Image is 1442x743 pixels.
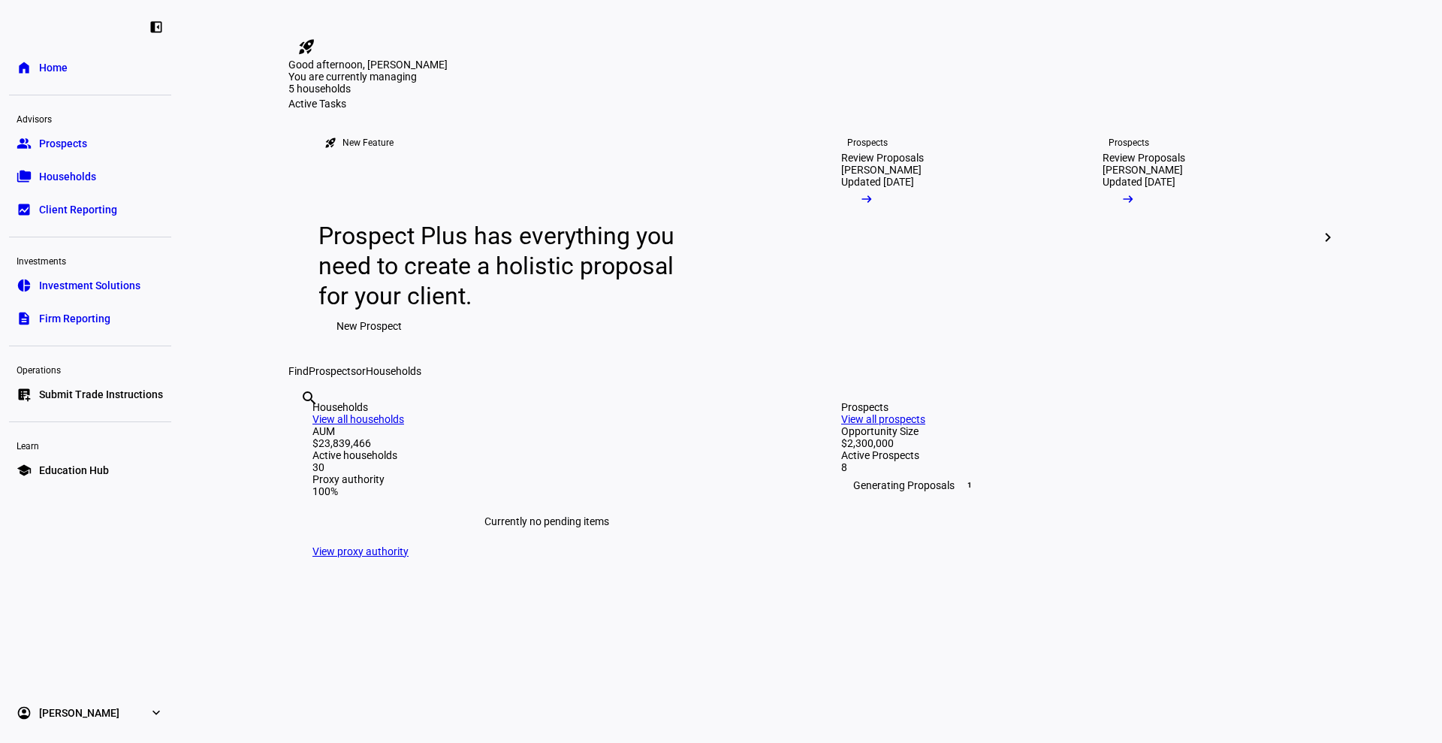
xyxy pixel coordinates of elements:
[39,463,109,478] span: Education Hub
[847,137,888,149] div: Prospects
[17,202,32,217] eth-mat-symbol: bid_landscape
[300,409,303,427] input: Enter name of prospect or household
[39,278,140,293] span: Investment Solutions
[300,389,318,407] mat-icon: search
[336,311,402,341] span: New Prospect
[9,128,171,159] a: groupProspects
[342,137,394,149] div: New Feature
[17,169,32,184] eth-mat-symbol: folder_copy
[312,545,409,557] a: View proxy authority
[9,434,171,455] div: Learn
[9,107,171,128] div: Advisors
[841,401,1310,413] div: Prospects
[1078,110,1328,365] a: ProspectsReview Proposals[PERSON_NAME]Updated [DATE]
[964,479,976,491] span: 1
[288,98,1334,110] div: Active Tasks
[324,137,336,149] mat-icon: rocket_launch
[17,311,32,326] eth-mat-symbol: description
[841,437,1310,449] div: $2,300,000
[841,413,925,425] a: View all prospects
[39,136,87,151] span: Prospects
[9,304,171,334] a: descriptionFirm Reporting
[841,449,1310,461] div: Active Prospects
[841,152,924,164] div: Review Proposals
[312,461,781,473] div: 30
[841,461,1310,473] div: 8
[297,38,315,56] mat-icon: rocket_launch
[17,387,32,402] eth-mat-symbol: list_alt_add
[1103,164,1183,176] div: [PERSON_NAME]
[318,311,420,341] button: New Prospect
[39,705,119,720] span: [PERSON_NAME]
[149,20,164,35] eth-mat-symbol: left_panel_close
[1109,137,1149,149] div: Prospects
[1319,228,1337,246] mat-icon: chevron_right
[288,83,439,98] div: 5 households
[9,270,171,301] a: pie_chartInvestment Solutions
[841,473,1310,497] div: Generating Proposals
[39,202,117,217] span: Client Reporting
[841,425,1310,437] div: Opportunity Size
[288,71,417,83] span: You are currently managing
[17,463,32,478] eth-mat-symbol: school
[9,195,171,225] a: bid_landscapeClient Reporting
[39,169,96,184] span: Households
[288,59,1334,71] div: Good afternoon, [PERSON_NAME]
[312,425,781,437] div: AUM
[17,278,32,293] eth-mat-symbol: pie_chart
[1103,176,1175,188] div: Updated [DATE]
[817,110,1066,365] a: ProspectsReview Proposals[PERSON_NAME]Updated [DATE]
[312,413,404,425] a: View all households
[149,705,164,720] eth-mat-symbol: expand_more
[841,176,914,188] div: Updated [DATE]
[9,53,171,83] a: homeHome
[312,485,781,497] div: 100%
[9,358,171,379] div: Operations
[39,311,110,326] span: Firm Reporting
[9,249,171,270] div: Investments
[9,162,171,192] a: folder_copyHouseholds
[859,192,874,207] mat-icon: arrow_right_alt
[841,164,922,176] div: [PERSON_NAME]
[39,387,163,402] span: Submit Trade Instructions
[312,401,781,413] div: Households
[17,60,32,75] eth-mat-symbol: home
[288,365,1334,377] div: Find or
[17,136,32,151] eth-mat-symbol: group
[318,221,689,311] div: Prospect Plus has everything you need to create a holistic proposal for your client.
[312,473,781,485] div: Proxy authority
[312,497,781,545] div: Currently no pending items
[309,365,356,377] span: Prospects
[1103,152,1185,164] div: Review Proposals
[366,365,421,377] span: Households
[1121,192,1136,207] mat-icon: arrow_right_alt
[17,705,32,720] eth-mat-symbol: account_circle
[39,60,68,75] span: Home
[312,449,781,461] div: Active households
[312,437,781,449] div: $23,839,466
